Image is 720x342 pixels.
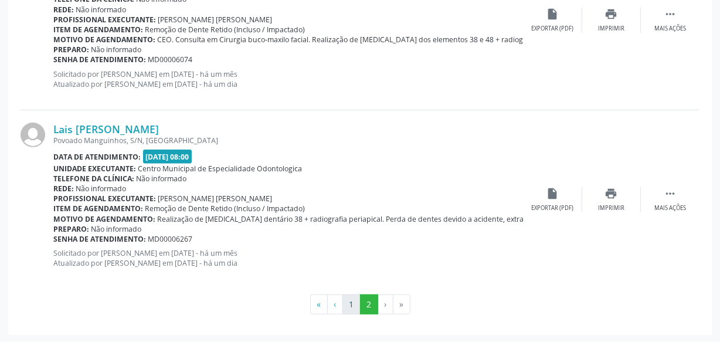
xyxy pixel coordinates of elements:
[53,45,89,55] b: Preparo:
[53,123,159,136] a: Lais [PERSON_NAME]
[53,174,134,184] b: Telefone da clínica:
[546,187,559,200] i: insert_drive_file
[158,194,273,204] span: [PERSON_NAME] [PERSON_NAME]
[158,15,273,25] span: [PERSON_NAME] [PERSON_NAME]
[532,204,574,212] div: Exportar (PDF)
[605,8,618,21] i: print
[598,25,624,33] div: Imprimir
[158,35,583,45] span: CEO. Consulta em Cirurgia buco-maxilo facial. Realização de [MEDICAL_DATA] dos elementos 38 e 48 ...
[53,164,136,174] b: Unidade executante:
[145,204,305,214] span: Remoção de Dente Retido (Incluso / Impactado)
[532,25,574,33] div: Exportar (PDF)
[605,187,618,200] i: print
[53,15,156,25] b: Profissional executante:
[145,25,305,35] span: Remoção de Dente Retido (Incluso / Impactado)
[342,294,361,314] button: Go to page 1
[664,8,677,21] i: 
[53,204,143,214] b: Item de agendamento:
[158,214,661,224] span: Realização de [MEDICAL_DATA] dentário 38 + radiografia periapical. Perda de dentes devido a acide...
[53,194,156,204] b: Profissional executante:
[138,164,303,174] span: Centro Municipal de Especialidade Odontologica
[53,248,524,268] p: Solicitado por [PERSON_NAME] em [DATE] - há um mês Atualizado por [PERSON_NAME] em [DATE] - há um...
[53,69,524,89] p: Solicitado por [PERSON_NAME] em [DATE] - há um mês Atualizado por [PERSON_NAME] em [DATE] - há um...
[53,55,146,65] b: Senha de atendimento:
[53,214,155,224] b: Motivo de agendamento:
[360,294,378,314] button: Go to page 2
[654,25,686,33] div: Mais ações
[21,123,45,147] img: img
[148,234,193,244] span: MD00006267
[53,5,74,15] b: Rede:
[598,204,624,212] div: Imprimir
[664,187,677,200] i: 
[76,5,127,15] span: Não informado
[654,204,686,212] div: Mais ações
[143,150,192,163] span: [DATE] 08:00
[91,45,142,55] span: Não informado
[148,55,193,65] span: MD00006074
[53,35,155,45] b: Motivo de agendamento:
[53,184,74,194] b: Rede:
[546,8,559,21] i: insert_drive_file
[91,224,142,234] span: Não informado
[137,174,187,184] span: Não informado
[53,152,141,162] b: Data de atendimento:
[53,224,89,234] b: Preparo:
[53,234,146,244] b: Senha de atendimento:
[53,25,143,35] b: Item de agendamento:
[310,294,328,314] button: Go to first page
[53,136,524,145] div: Povoado Manguinhos, S/N, [GEOGRAPHIC_DATA]
[21,294,699,314] ul: Pagination
[327,294,343,314] button: Go to previous page
[76,184,127,194] span: Não informado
